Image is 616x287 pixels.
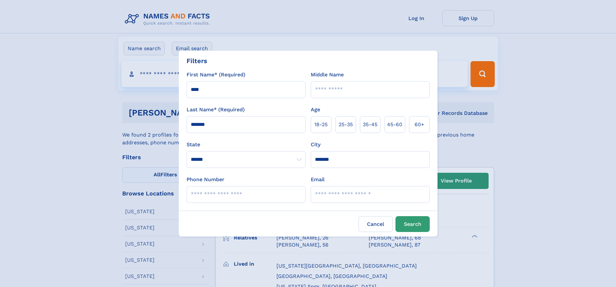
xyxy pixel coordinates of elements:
[187,106,245,114] label: Last Name* (Required)
[187,176,224,183] label: Phone Number
[311,71,344,79] label: Middle Name
[363,121,377,128] span: 35‑45
[187,141,306,149] label: State
[311,141,320,149] label: City
[311,176,325,183] label: Email
[395,216,430,232] button: Search
[387,121,402,128] span: 45‑60
[415,121,424,128] span: 60+
[339,121,353,128] span: 25‑35
[314,121,328,128] span: 18‑25
[311,106,320,114] label: Age
[187,56,207,66] div: Filters
[359,216,393,232] label: Cancel
[187,71,245,79] label: First Name* (Required)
